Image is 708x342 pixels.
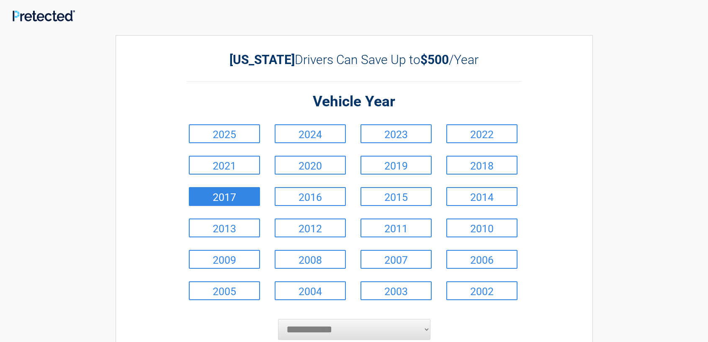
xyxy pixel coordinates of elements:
[275,250,346,269] a: 2008
[360,187,432,206] a: 2015
[189,250,260,269] a: 2009
[229,52,295,67] b: [US_STATE]
[446,219,517,237] a: 2010
[275,124,346,143] a: 2024
[275,219,346,237] a: 2012
[187,52,522,67] h2: Drivers Can Save Up to /Year
[360,250,432,269] a: 2007
[446,156,517,175] a: 2018
[420,52,449,67] b: $500
[189,187,260,206] a: 2017
[275,187,346,206] a: 2016
[446,250,517,269] a: 2006
[13,10,75,21] img: Main Logo
[189,281,260,300] a: 2005
[360,219,432,237] a: 2011
[189,219,260,237] a: 2013
[189,124,260,143] a: 2025
[360,281,432,300] a: 2003
[187,92,522,112] h2: Vehicle Year
[446,281,517,300] a: 2002
[360,156,432,175] a: 2019
[275,156,346,175] a: 2020
[275,281,346,300] a: 2004
[446,124,517,143] a: 2022
[360,124,432,143] a: 2023
[189,156,260,175] a: 2021
[446,187,517,206] a: 2014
